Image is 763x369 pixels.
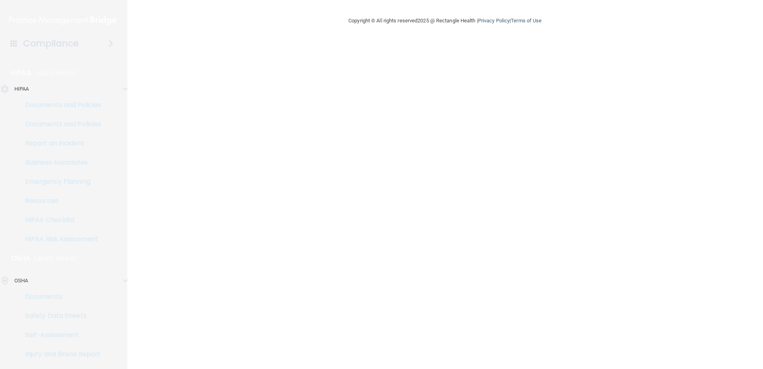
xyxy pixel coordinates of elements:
a: Privacy Policy [478,18,510,24]
p: Learn More! [35,254,77,263]
p: Safety Data Sheets [5,312,114,320]
p: HIPAA [11,68,31,78]
p: OSHA [11,254,31,263]
p: OSHA [14,276,28,286]
p: Emergency Planning [5,178,114,186]
p: Documents [5,293,114,301]
p: Injury and Illness Report [5,350,114,358]
p: Self-Assessment [5,331,114,339]
p: HIPAA Risk Assessment [5,235,114,243]
img: PMB logo [9,12,118,28]
p: HIPAA [14,84,29,94]
p: HIPAA Checklist [5,216,114,224]
h4: Compliance [23,38,79,49]
a: Terms of Use [511,18,542,24]
p: Report an Incident [5,139,114,147]
p: Business Associates [5,159,114,167]
p: Documents and Policies [5,101,114,109]
p: Learn More! [35,68,77,78]
div: Copyright © All rights reserved 2025 @ Rectangle Health | | [299,8,591,34]
p: Documents and Policies [5,120,114,128]
p: Resources [5,197,114,205]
